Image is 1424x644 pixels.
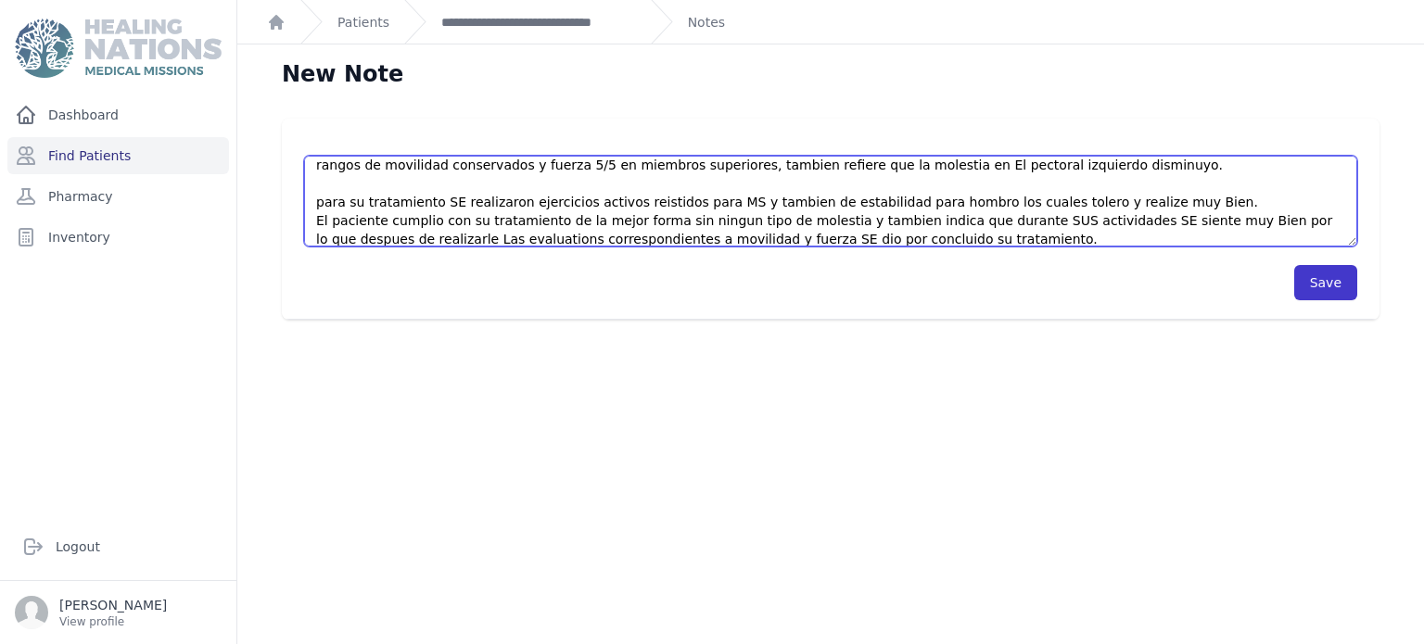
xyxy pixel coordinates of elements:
button: Save [1294,265,1357,300]
a: Notes [688,13,725,32]
a: Patients [337,13,389,32]
a: Pharmacy [7,178,229,215]
a: Inventory [7,219,229,256]
p: View profile [59,614,167,629]
a: Dashboard [7,96,229,133]
a: Find Patients [7,137,229,174]
p: [PERSON_NAME] [59,596,167,614]
img: Medical Missions EMR [15,19,221,78]
h1: New Note [282,59,403,89]
a: Logout [15,528,222,565]
a: [PERSON_NAME] View profile [15,596,222,629]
